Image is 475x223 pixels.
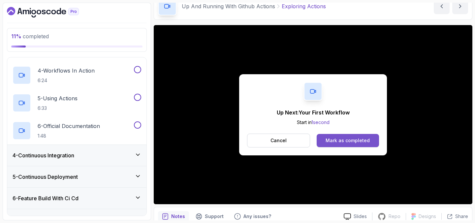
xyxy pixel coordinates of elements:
a: Dashboard [7,7,94,17]
a: Slides [338,213,372,220]
button: Share [441,213,468,220]
button: Feedback button [230,211,275,222]
p: Designs [419,213,436,220]
p: Cancel [270,137,287,144]
p: Repo [389,213,400,220]
p: Support [205,213,224,220]
span: 11 % [11,33,21,40]
p: 5 - Using Actions [38,94,78,102]
span: completed [11,33,49,40]
button: 6-Official Documentation1:48 [13,121,141,140]
p: Share [455,213,468,220]
p: Up And Running With Github Actions [182,2,275,10]
h3: 6 - Feature Build With Ci Cd [13,194,79,202]
p: 6 - Official Documentation [38,122,100,130]
p: 6:24 [38,77,95,84]
p: Exploring Actions [282,2,326,10]
button: Support button [192,211,228,222]
button: Cancel [247,134,310,147]
p: Notes [171,213,185,220]
p: Slides [354,213,367,220]
p: Any issues? [243,213,271,220]
button: 5-Continuous Deployment [7,166,146,187]
button: Mark as completed [317,134,379,147]
p: 6:33 [38,105,78,111]
p: 1:48 [38,133,100,139]
button: 4-Workflows In Action6:24 [13,66,141,84]
h3: 4 - Continuous Integration [13,151,74,159]
button: 5-Using Actions6:33 [13,94,141,112]
iframe: 2 - Exploring Actions [154,25,472,204]
button: 4-Continuous Integration [7,145,146,166]
p: 4 - Workflows In Action [38,67,95,75]
button: notes button [158,211,189,222]
span: 1 second [311,119,330,125]
h3: 5 - Continuous Deployment [13,173,78,181]
div: Mark as completed [326,137,370,144]
p: Up Next: Your First Workflow [277,109,350,116]
button: 6-Feature Build With Ci Cd [7,188,146,209]
p: Start in [277,119,350,126]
